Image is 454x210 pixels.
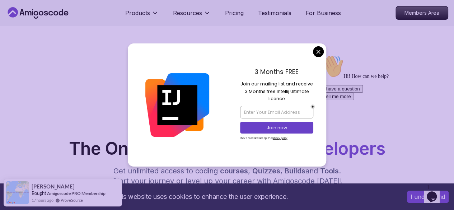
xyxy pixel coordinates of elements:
[3,41,36,48] button: Tell me more
[285,167,305,175] span: Builds
[407,191,449,203] button: Accept cookies
[6,140,448,157] h1: The One-Stop Platform for
[3,3,132,48] div: 👋Hi! How can we help?I have a questionTell me more
[125,9,159,23] button: Products
[107,166,348,186] p: Get unlimited access to coding , , and . Start your journey or level up your career with Amigosco...
[125,9,150,17] p: Products
[173,9,211,23] button: Resources
[32,197,53,203] span: 17 hours ago
[424,181,447,203] iframe: chat widget
[252,167,280,175] span: Quizzes
[173,9,202,17] p: Resources
[6,181,29,204] img: provesource social proof notification image
[32,190,46,196] span: Bought
[3,33,45,41] button: I have a question
[3,22,71,27] span: Hi! How can we help?
[220,167,248,175] span: courses
[225,9,244,17] a: Pricing
[396,6,448,19] p: Members Area
[3,3,26,26] img: :wave:
[47,191,106,196] a: Amigoscode PRO Membership
[32,183,75,190] span: [PERSON_NAME]
[258,9,291,17] a: Testimonials
[318,52,447,178] iframe: chat widget
[61,197,83,203] a: ProveSource
[306,9,341,17] a: For Business
[5,189,396,205] div: This website uses cookies to enhance the user experience.
[396,6,448,20] a: Members Area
